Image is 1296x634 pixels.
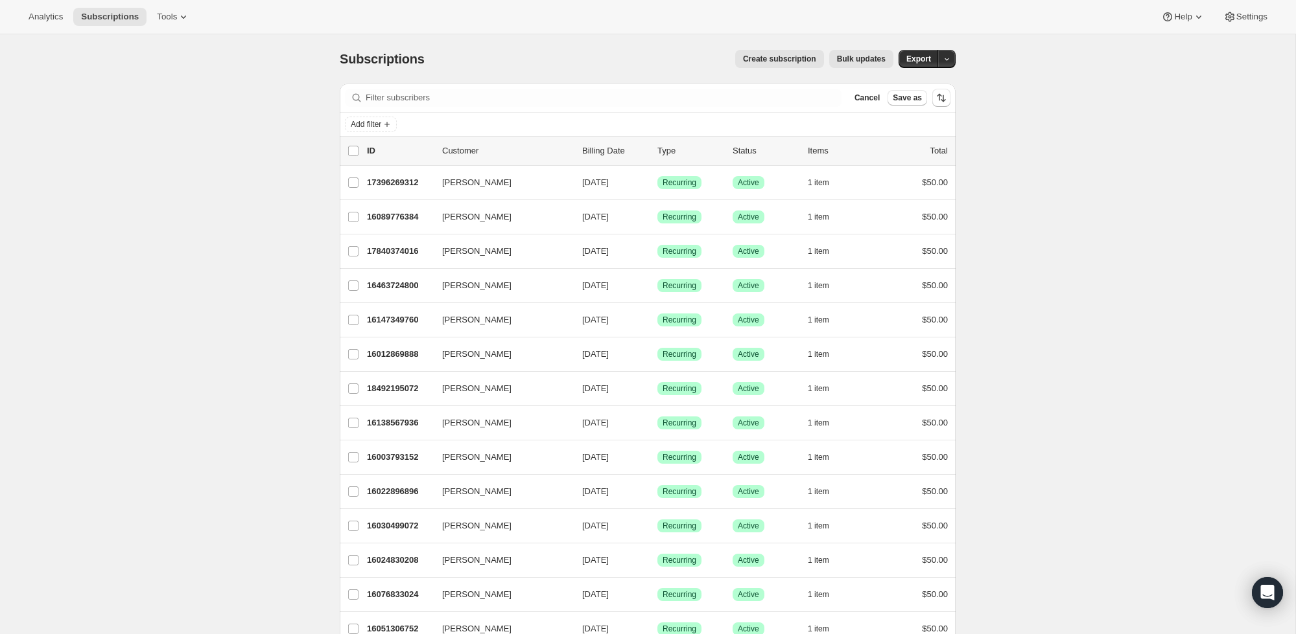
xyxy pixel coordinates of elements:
span: $50.00 [922,486,948,496]
span: [DATE] [582,383,609,393]
p: Customer [442,144,572,157]
span: 1 item [808,555,829,565]
button: 1 item [808,482,843,501]
span: $50.00 [922,624,948,633]
button: Subscriptions [73,8,147,26]
button: [PERSON_NAME] [434,172,564,193]
span: $50.00 [922,212,948,221]
span: Recurring [663,315,696,325]
span: [DATE] [582,521,609,530]
p: 16076833024 [367,588,432,601]
button: Analytics [21,8,71,26]
button: Help [1153,8,1212,26]
button: Tools [149,8,198,26]
button: 1 item [808,242,843,260]
span: 1 item [808,383,829,394]
span: $50.00 [922,383,948,393]
span: [DATE] [582,212,609,221]
button: [PERSON_NAME] [434,310,564,330]
button: Export [899,50,939,68]
p: 16003793152 [367,451,432,464]
button: 1 item [808,517,843,535]
button: 1 item [808,414,843,432]
span: Active [738,349,759,359]
span: Recurring [663,177,696,188]
button: 1 item [808,277,843,295]
button: Save as [888,90,927,106]
button: [PERSON_NAME] [434,550,564,571]
button: 1 item [808,448,843,466]
button: [PERSON_NAME] [434,515,564,536]
span: $50.00 [922,246,948,256]
button: [PERSON_NAME] [434,447,564,468]
span: Recurring [663,246,696,256]
span: Active [738,452,759,462]
button: [PERSON_NAME] [434,207,564,227]
span: [PERSON_NAME] [442,210,512,223]
div: 16024830208[PERSON_NAME][DATE]SuccessRecurringSuccessActive1 item$50.00 [367,551,948,569]
div: 16463724800[PERSON_NAME][DATE]SuccessRecurringSuccessActive1 item$50.00 [367,277,948,295]
span: Recurring [663,486,696,497]
p: 16463724800 [367,279,432,292]
span: 1 item [808,624,829,634]
span: 1 item [808,246,829,256]
span: Bulk updates [837,54,886,64]
span: $50.00 [922,452,948,462]
div: 17840374016[PERSON_NAME][DATE]SuccessRecurringSuccessActive1 item$50.00 [367,242,948,260]
span: [DATE] [582,177,609,187]
span: [PERSON_NAME] [442,279,512,292]
span: Recurring [663,418,696,428]
div: 16030499072[PERSON_NAME][DATE]SuccessRecurringSuccessActive1 item$50.00 [367,517,948,535]
span: 1 item [808,452,829,462]
button: 1 item [808,311,843,329]
span: [PERSON_NAME] [442,485,512,498]
span: [PERSON_NAME] [442,245,512,258]
span: 1 item [808,589,829,600]
span: Active [738,418,759,428]
span: Create subscription [743,54,816,64]
span: [DATE] [582,280,609,290]
div: IDCustomerBilling DateTypeStatusItemsTotal [367,144,948,157]
p: Total [930,144,948,157]
div: 16089776384[PERSON_NAME][DATE]SuccessRecurringSuccessActive1 item$50.00 [367,208,948,226]
span: [DATE] [582,452,609,462]
span: Cancel [854,93,880,103]
p: Billing Date [582,144,647,157]
span: [PERSON_NAME] [442,348,512,361]
span: Active [738,177,759,188]
div: 16076833024[PERSON_NAME][DATE]SuccessRecurringSuccessActive1 item$50.00 [367,585,948,604]
span: 1 item [808,280,829,291]
span: Active [738,280,759,291]
span: Recurring [663,349,696,359]
p: 18492195072 [367,382,432,395]
span: [DATE] [582,315,609,324]
span: Active [738,521,759,531]
span: 1 item [808,177,829,188]
div: 16147349760[PERSON_NAME][DATE]SuccessRecurringSuccessActive1 item$50.00 [367,311,948,329]
span: Settings [1236,12,1267,22]
button: 1 item [808,379,843,398]
div: Type [657,144,722,157]
button: [PERSON_NAME] [434,275,564,296]
span: Recurring [663,280,696,291]
button: 1 item [808,208,843,226]
span: Active [738,383,759,394]
input: Filter subscribers [366,89,842,107]
p: 16030499072 [367,519,432,532]
span: [DATE] [582,589,609,599]
button: 1 item [808,345,843,363]
span: [PERSON_NAME] [442,519,512,532]
span: Recurring [663,521,696,531]
span: 1 item [808,486,829,497]
span: Tools [157,12,177,22]
span: Help [1174,12,1192,22]
div: Open Intercom Messenger [1252,577,1283,608]
span: [DATE] [582,624,609,633]
span: 1 item [808,349,829,359]
span: $50.00 [922,280,948,290]
span: $50.00 [922,418,948,427]
span: Active [738,212,759,222]
div: Items [808,144,873,157]
span: [DATE] [582,486,609,496]
span: Recurring [663,212,696,222]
